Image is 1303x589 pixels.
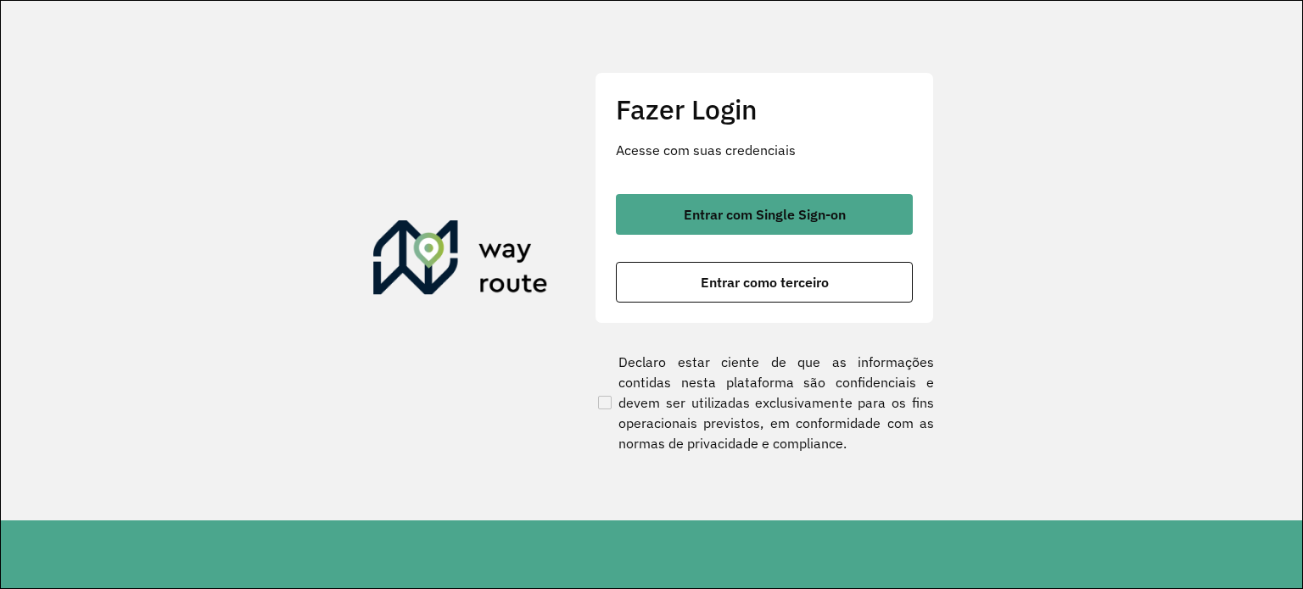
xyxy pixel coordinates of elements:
span: Entrar com Single Sign-on [684,208,846,221]
span: Entrar como terceiro [701,275,829,289]
h2: Fazer Login [616,93,913,125]
img: Roteirizador AmbevTech [373,220,548,302]
label: Declaro estar ciente de que as informações contidas nesta plataforma são confidenciais e devem se... [595,352,934,453]
button: button [616,262,913,303]
p: Acesse com suas credenciais [616,140,913,160]
button: button [616,194,913,235]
